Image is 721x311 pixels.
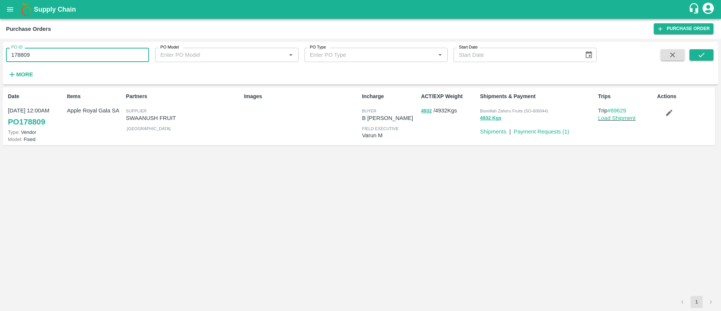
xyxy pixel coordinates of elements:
a: Supply Chain [34,4,688,15]
nav: pagination navigation [675,296,718,308]
p: [DATE] 12:00AM [8,106,64,115]
div: account of current user [701,2,715,17]
p: Trip [598,106,654,115]
p: Items [67,93,123,100]
b: Supply Chain [34,6,76,13]
p: SWAANUSH FRUIT [126,114,241,122]
p: Vendor [8,129,64,136]
button: 4932 [421,107,432,115]
span: Bismillah Zaheru Fruits (SO-606044) [480,109,548,113]
p: Partners [126,93,241,100]
a: Shipments [480,129,506,135]
span: field executive [362,126,399,131]
p: Incharge [362,93,418,100]
p: Apple Royal Gala SA [67,106,123,115]
div: | [506,124,511,136]
a: Payment Requests (1) [514,129,569,135]
span: Model: [8,137,22,142]
a: Load Shipment [598,115,636,121]
button: Choose date [582,48,596,62]
p: Date [8,93,64,100]
a: #89629 [608,108,626,114]
p: Images [244,93,359,100]
strong: More [16,71,33,77]
input: Enter PO Type [307,50,423,60]
button: page 1 [691,296,703,308]
input: Enter PO Model [157,50,274,60]
div: Purchase Orders [6,24,51,34]
p: Fixed [8,136,64,143]
p: Varun M [362,131,418,140]
a: Purchase Order [654,23,713,34]
a: PO178809 [8,115,45,129]
div: customer-support [688,3,701,16]
span: Type: [8,129,20,135]
button: open drawer [2,1,19,18]
p: Shipments & Payment [480,93,595,100]
label: PO ID [11,44,23,50]
button: 4932 Kgs [480,114,501,123]
img: logo [19,2,34,17]
p: B [PERSON_NAME] [362,114,418,122]
p: / 4932 Kgs [421,106,477,115]
p: Trips [598,93,654,100]
p: Actions [657,93,713,100]
label: PO Type [310,44,326,50]
span: , [GEOGRAPHIC_DATA] [126,126,170,131]
span: buyer [362,109,376,113]
p: ACT/EXP Weight [421,93,477,100]
button: Open [435,50,445,60]
label: Start Date [459,44,478,50]
input: Enter PO ID [6,48,149,62]
button: More [6,68,35,81]
button: Open [286,50,296,60]
input: Start Date [454,48,579,62]
span: Supplier [126,109,146,113]
label: PO Model [160,44,179,50]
